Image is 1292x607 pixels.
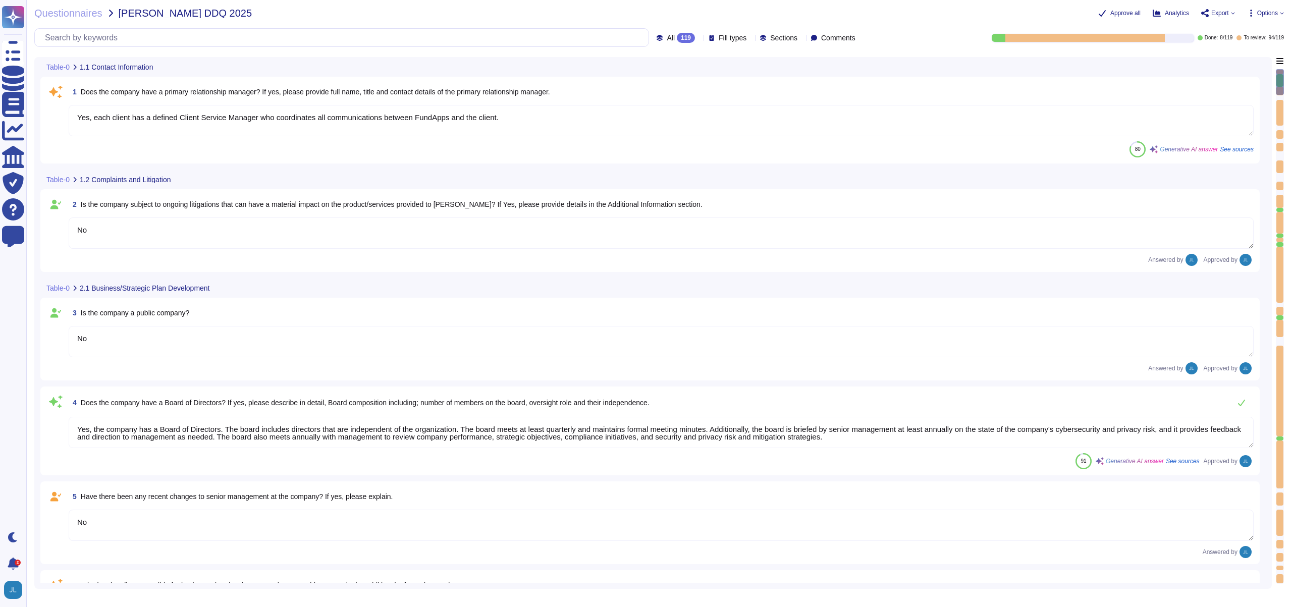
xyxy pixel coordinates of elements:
span: Who is primarily responsible for business plan development? Please provide answer in the Addition... [81,581,460,589]
span: Answered by [1203,549,1237,555]
span: Does the company have a primary relationship manager? If yes, please provide full name, title and... [81,88,550,96]
textarea: Yes, each client has a defined Client Service Manager who coordinates all communications between ... [69,105,1254,136]
span: 91 [1081,458,1086,464]
button: user [2,579,29,601]
img: user [1186,254,1198,266]
textarea: No [69,217,1254,249]
span: Export [1211,10,1229,16]
span: Approved by [1204,458,1237,464]
button: Analytics [1153,9,1189,17]
span: Approved by [1204,257,1237,263]
textarea: No [69,510,1254,541]
span: 8 / 119 [1220,35,1232,40]
span: Table-0 [46,64,70,71]
span: Approved by [1204,365,1237,371]
span: Is the company subject to ongoing litigations that can have a material impact on the product/serv... [81,200,703,208]
span: Done: [1205,35,1218,40]
span: Have there been any recent changes to senior management at the company? If yes, please explain. [81,492,393,501]
span: Generative AI answer [1160,146,1218,152]
span: Answered by [1148,257,1183,263]
span: 2.1 Business/Strategic Plan Development [80,285,210,292]
button: Approve all [1098,9,1141,17]
span: Approve all [1110,10,1141,16]
img: user [1240,254,1252,266]
span: Questionnaires [34,8,102,18]
span: [PERSON_NAME] DDQ 2025 [119,8,252,18]
span: See sources [1220,146,1254,152]
span: 1 [69,88,77,95]
span: 2 [69,201,77,208]
span: Is the company a public company? [81,309,190,317]
img: user [1240,362,1252,374]
span: To review: [1244,35,1266,40]
textarea: No [69,326,1254,357]
span: Generative AI answer [1106,458,1164,464]
span: 6 [69,582,77,589]
img: user [1186,362,1198,374]
span: Does the company have a Board of Directors? If yes, please describe in detail, Board composition ... [81,399,650,407]
span: 3 [69,309,77,316]
div: 119 [677,33,695,43]
img: user [1240,546,1252,558]
span: All [667,34,675,41]
span: Options [1257,10,1278,16]
span: 1.1 Contact Information [80,64,153,71]
span: Fill types [719,34,746,41]
span: See sources [1166,458,1200,464]
span: 80 [1135,146,1141,152]
span: Analytics [1165,10,1189,16]
span: Comments [821,34,855,41]
img: user [4,581,22,599]
input: Search by keywords [40,29,649,46]
textarea: Yes, the company has a Board of Directors. The board includes directors that are independent of t... [69,417,1254,448]
div: 2 [15,560,21,566]
span: Answered by [1148,365,1183,371]
span: 4 [69,399,77,406]
span: Table-0 [46,285,70,292]
img: user [1240,455,1252,467]
span: Sections [770,34,797,41]
span: 5 [69,493,77,500]
span: 94 / 119 [1268,35,1284,40]
span: 1.2 Complaints and Litigation [80,176,171,183]
span: Table-0 [46,176,70,183]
